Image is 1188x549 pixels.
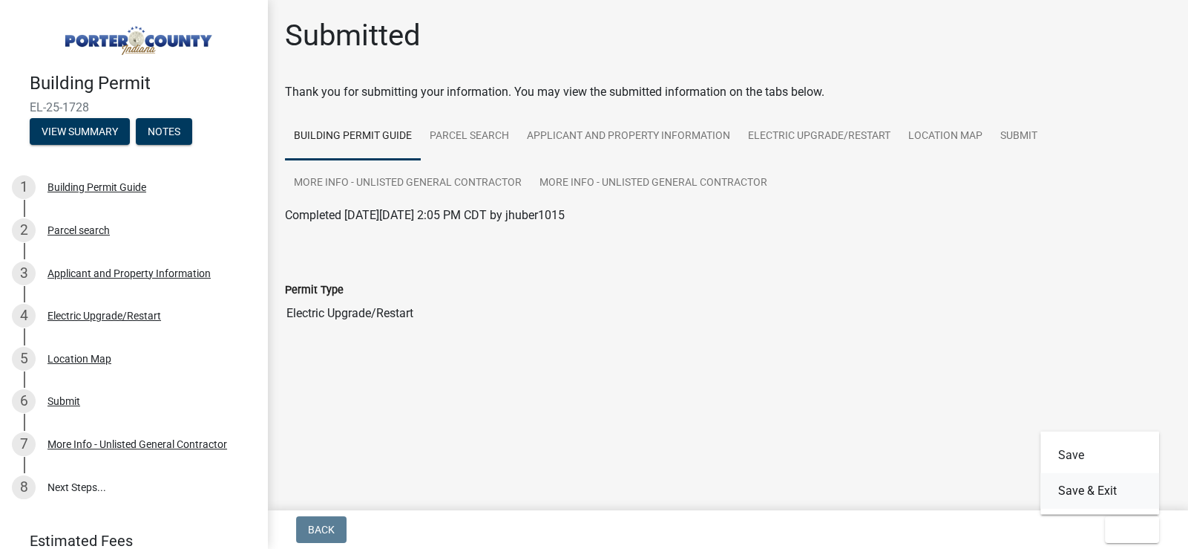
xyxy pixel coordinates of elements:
[296,516,347,543] button: Back
[47,268,211,279] div: Applicant and Property Information
[47,225,110,235] div: Parcel search
[47,439,227,449] div: More Info - Unlisted General Contractor
[12,218,36,242] div: 2
[518,113,739,160] a: Applicant and Property Information
[285,285,344,296] label: Permit Type
[1105,516,1159,543] button: Exit
[12,432,36,456] div: 7
[285,208,565,222] span: Completed [DATE][DATE] 2:05 PM CDT by jhuber1015
[421,113,518,160] a: Parcel search
[47,311,161,321] div: Electric Upgrade/Restart
[991,113,1046,160] a: Submit
[47,182,146,192] div: Building Permit Guide
[30,73,255,94] h4: Building Permit
[12,261,36,285] div: 3
[1040,432,1159,515] div: Exit
[1040,473,1159,509] button: Save & Exit
[308,524,335,536] span: Back
[531,160,776,207] a: More Info - Unlisted General Contractor
[30,126,130,138] wm-modal-confirm: Summary
[285,83,1170,101] div: Thank you for submitting your information. You may view the submitted information on the tabs below.
[285,113,421,160] a: Building Permit Guide
[47,354,111,364] div: Location Map
[1040,438,1159,473] button: Save
[30,16,243,57] img: Porter County, Indiana
[285,18,421,53] h1: Submitted
[30,118,130,145] button: View Summary
[12,475,36,499] div: 8
[12,175,36,199] div: 1
[899,113,991,160] a: Location Map
[12,304,36,328] div: 4
[47,396,80,406] div: Submit
[1117,524,1138,536] span: Exit
[136,118,192,145] button: Notes
[136,126,192,138] wm-modal-confirm: Notes
[285,160,531,207] a: More Info - Unlisted General Contractor
[739,113,899,160] a: Electric Upgrade/Restart
[12,347,36,371] div: 5
[30,100,237,114] span: EL-25-1728
[12,389,36,413] div: 6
